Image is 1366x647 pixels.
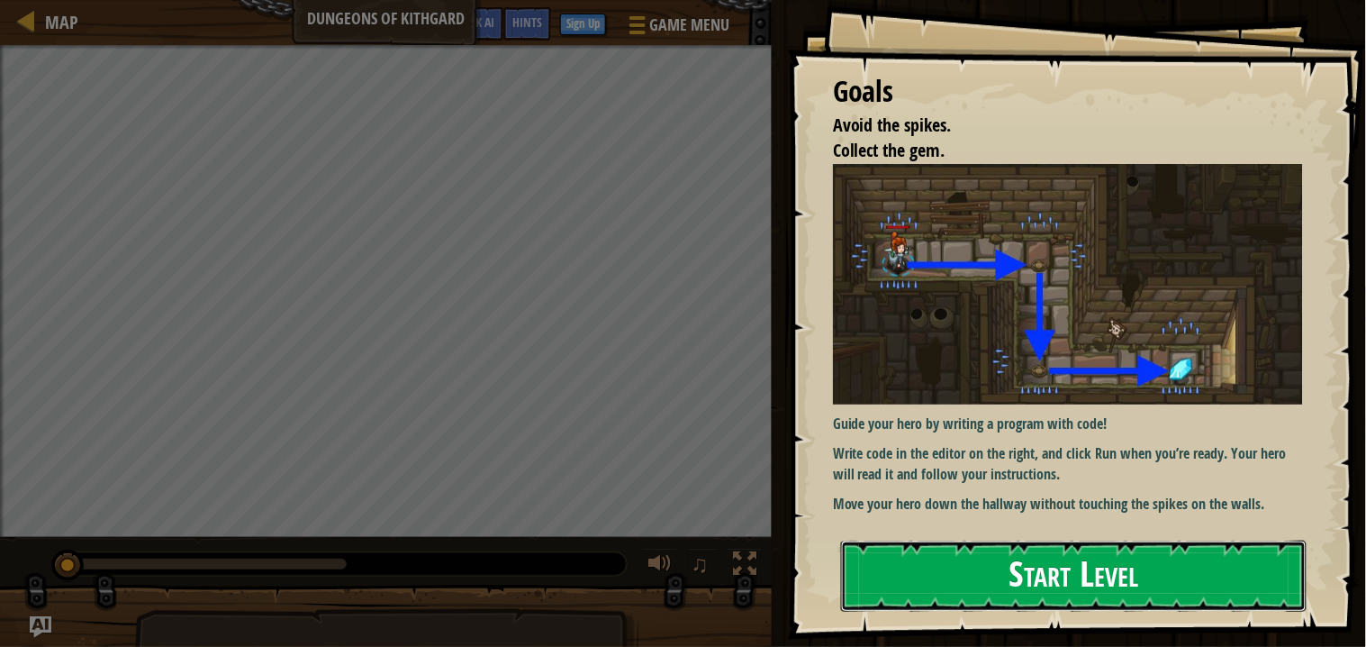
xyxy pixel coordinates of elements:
[833,71,1303,113] div: Goals
[615,7,740,50] button: Game Menu
[36,10,78,34] a: Map
[512,14,542,31] span: Hints
[833,414,1303,434] p: Guide your hero by writing a program with code!
[833,443,1303,485] p: Write code in the editor on the right, and click Run when you’re ready. Your hero will read it an...
[841,541,1307,612] button: Start Level
[643,548,679,585] button: Adjust volume
[833,494,1303,515] p: Move your hero down the hallway without touching the spikes on the walls.
[833,113,952,137] span: Avoid the spikes.
[30,616,51,638] button: Ask AI
[810,113,1298,139] li: Avoid the spikes.
[464,14,494,31] span: Ask AI
[833,138,945,162] span: Collect the gem.
[692,551,710,578] span: ♫
[455,7,503,41] button: Ask AI
[45,10,78,34] span: Map
[649,14,729,37] span: Game Menu
[810,138,1298,164] li: Collect the gem.
[833,164,1303,405] img: Dungeons of kithgard
[688,548,719,585] button: ♫
[727,548,763,585] button: Toggle fullscreen
[560,14,606,35] button: Sign Up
